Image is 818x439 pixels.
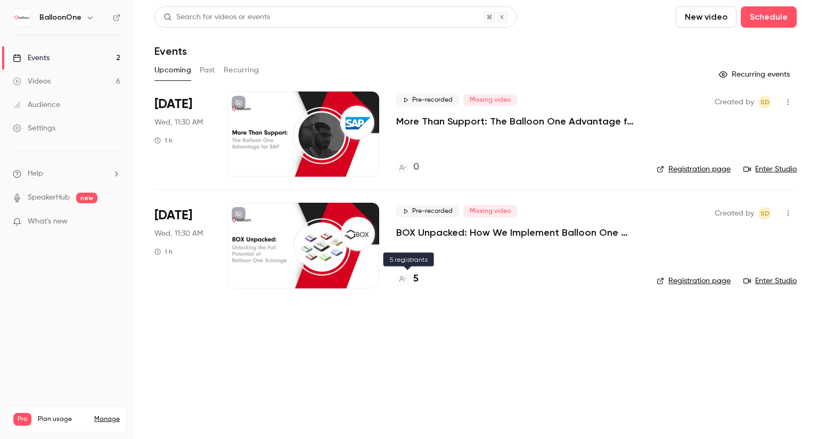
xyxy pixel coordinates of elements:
button: Recurring [224,62,259,79]
li: help-dropdown-opener [13,168,120,179]
span: SD [760,207,770,220]
a: Enter Studio [743,164,797,175]
span: Pro [13,413,31,426]
button: New video [676,6,737,28]
div: Sep 10 Wed, 11:30 AM (Europe/London) [154,203,210,288]
iframe: Noticeable Trigger [108,217,120,227]
span: Created by [715,207,754,220]
a: Registration page [657,164,731,175]
div: Search for videos or events [163,12,270,23]
img: BalloonOne [13,9,30,26]
h4: 5 [413,272,419,286]
span: What's new [28,216,68,227]
span: SD [760,96,770,109]
button: Schedule [741,6,797,28]
a: Enter Studio [743,276,797,286]
span: Wed, 11:30 AM [154,117,203,128]
span: Pre-recorded [396,205,459,218]
span: [DATE] [154,96,192,113]
button: Past [200,62,215,79]
span: Pre-recorded [396,94,459,106]
h4: 0 [413,160,419,175]
span: Missing video [463,205,517,218]
div: 1 h [154,247,173,256]
h6: BalloonOne [39,12,81,23]
a: Manage [94,415,120,424]
span: new [76,193,97,203]
button: Upcoming [154,62,191,79]
span: Missing video [463,94,517,106]
a: Registration page [657,276,731,286]
div: Videos [13,76,51,87]
a: BOX Unpacked: How We Implement Balloon One Xchange (BOX)—Our Proven Project Methodology [396,226,640,239]
button: Recurring events [714,66,797,83]
div: Events [13,53,50,63]
span: Sitara Duggal [758,207,771,220]
span: Created by [715,96,754,109]
h1: Events [154,45,187,57]
span: Wed, 11:30 AM [154,228,203,239]
a: 0 [396,160,419,175]
span: [DATE] [154,207,192,224]
a: More Than Support: The Balloon One Advantage for SAP [396,115,640,128]
div: 1 h [154,136,173,145]
a: 5 [396,272,419,286]
div: Sep 3 Wed, 11:30 AM (Europe/London) [154,92,210,177]
span: Help [28,168,43,179]
div: Audience [13,100,60,110]
span: Plan usage [38,415,88,424]
span: Sitara Duggal [758,96,771,109]
div: Settings [13,123,55,134]
a: SpeakerHub [28,192,70,203]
